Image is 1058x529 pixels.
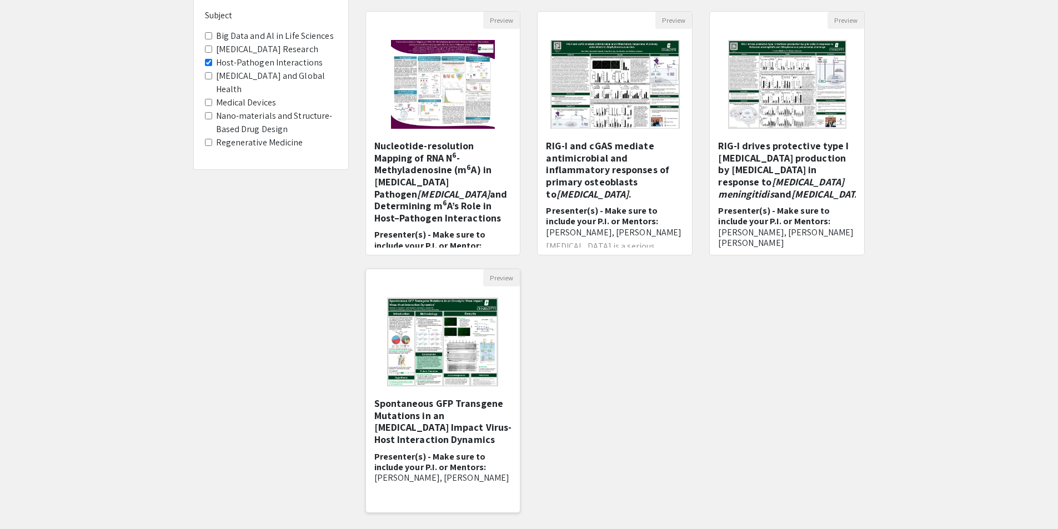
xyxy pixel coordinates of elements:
[216,69,337,96] label: [MEDICAL_DATA] and Global Health
[374,140,512,224] h5: Nucleotide-resolution Mapping of RNA N -Methyladenosine (m A) in [MEDICAL_DATA] Pathogen and Dete...
[365,269,521,513] div: Open Presentation <p class="ql-align-center"><strong style="color: rgb(0, 0, 0); background-color...
[216,43,318,56] label: [MEDICAL_DATA] Research
[718,205,856,248] h6: Presenter(s) - Make sure to include your P.I. or Mentors:
[374,451,512,483] h6: Presenter(s) - Make sure to include your P.I. or Mentors:
[556,188,629,200] em: [MEDICAL_DATA]
[546,205,684,238] h6: Presenter(s) - Make sure to include your P.I. or Mentors:
[205,10,337,21] h6: Subject
[365,11,521,255] div: Open Presentation <p><span style="color: rgb(0, 0, 0);">Nucleotide-resolution Mapping of RNA N</s...
[718,226,854,249] span: [PERSON_NAME], [PERSON_NAME] [PERSON_NAME]
[546,242,684,278] p: [MEDICAL_DATA] is a serious infection of the bone and joints. The primary causative agent is , wh...
[718,140,856,200] h5: RIG-I drives protective type I [MEDICAL_DATA] production by [MEDICAL_DATA] in response to and cha...
[791,188,864,200] em: [MEDICAL_DATA]
[718,175,844,200] em: [MEDICAL_DATA] meningitidis
[709,11,865,255] div: Open Presentation <p>RIG-I drives protective type I interferon production by glial cells in respo...
[546,140,684,200] h5: RIG-I and cGAS mediate antimicrobial and inflammatory responses of primary osteoblasts to .
[374,472,510,483] span: [PERSON_NAME], [PERSON_NAME]
[374,229,512,261] h6: Presenter(s) - Make sure to include your P.I. or Mentor:
[374,397,512,445] h5: Spontaneous GFP Transgene Mutations in an [MEDICAL_DATA] Impact Virus-Host Interaction Dynamics
[443,198,447,208] sup: 6
[216,109,337,136] label: Nano-materials and Structure-Based Drug Design
[717,29,858,140] img: <p>RIG-I drives protective type I interferon production by glial cells in response to <em>Neisser...
[216,56,323,69] label: Host-Pathogen Interactions
[546,226,681,238] span: [PERSON_NAME], [PERSON_NAME]
[828,12,864,29] button: Preview
[483,269,520,286] button: Preview
[417,188,489,200] em: [MEDICAL_DATA]
[655,12,692,29] button: Preview
[539,29,691,140] img: <p>RIG-I and cGAS mediate antimicrobial and inflammatory responses of primary osteoblasts to <em>...
[8,479,47,521] iframe: Chat
[216,96,277,109] label: Medical Devices
[376,286,509,397] img: <p class="ql-align-center"><strong style="color: rgb(0, 0, 0); background-color: transparent;">Sp...
[452,150,457,160] sup: 6
[216,29,334,43] label: Big Data and Al in Life Sciences
[483,12,520,29] button: Preview
[380,29,506,140] img: <p><span style="color: rgb(0, 0, 0);">Nucleotide-resolution Mapping of RNA N</span><sup style="co...
[467,162,471,172] sup: 6
[537,11,693,255] div: Open Presentation <p>RIG-I and cGAS mediate antimicrobial and inflammatory responses of primary o...
[216,136,303,149] label: Regenerative Medicine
